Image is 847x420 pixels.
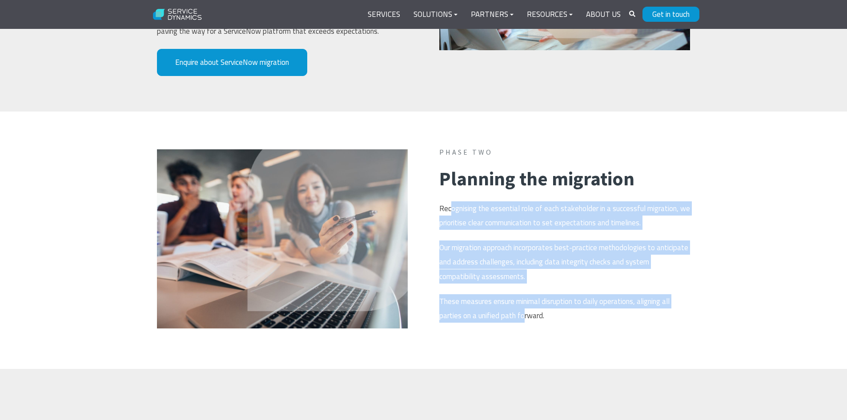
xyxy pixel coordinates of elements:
[642,7,699,22] a: Get in touch
[439,147,690,157] h6: Phase two
[464,4,520,25] a: Partners
[579,4,627,25] a: About Us
[157,49,307,76] a: Enquire about ServiceNow migration
[439,167,634,191] strong: Planning the migration
[439,294,690,323] p: These measures ensure minimal disruption to daily operations, aligning all parties on a unified p...
[439,240,690,284] p: Our migration approach incorporates best-practice methodologies to anticipate and address challen...
[361,4,407,25] a: Services
[148,3,207,26] img: Service Dynamics Logo - White
[520,4,579,25] a: Resources
[439,201,690,230] p: Recognising the essential role of each stakeholder in a successful migration, we prioritise clear...
[157,149,408,328] img: 69
[361,4,627,25] div: Navigation Menu
[407,4,464,25] a: Solutions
